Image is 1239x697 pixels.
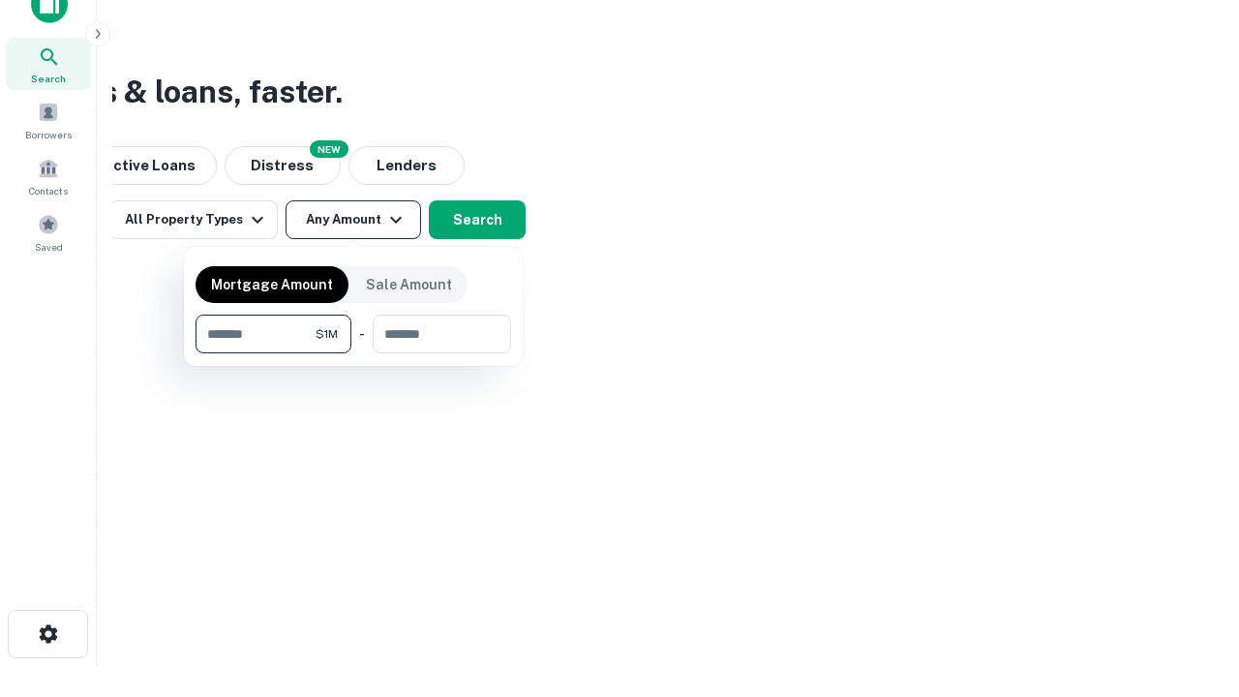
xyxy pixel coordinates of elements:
iframe: Chat Widget [1142,542,1239,635]
span: $1M [316,325,338,343]
p: Mortgage Amount [211,274,333,295]
div: - [359,315,365,353]
p: Sale Amount [366,274,452,295]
